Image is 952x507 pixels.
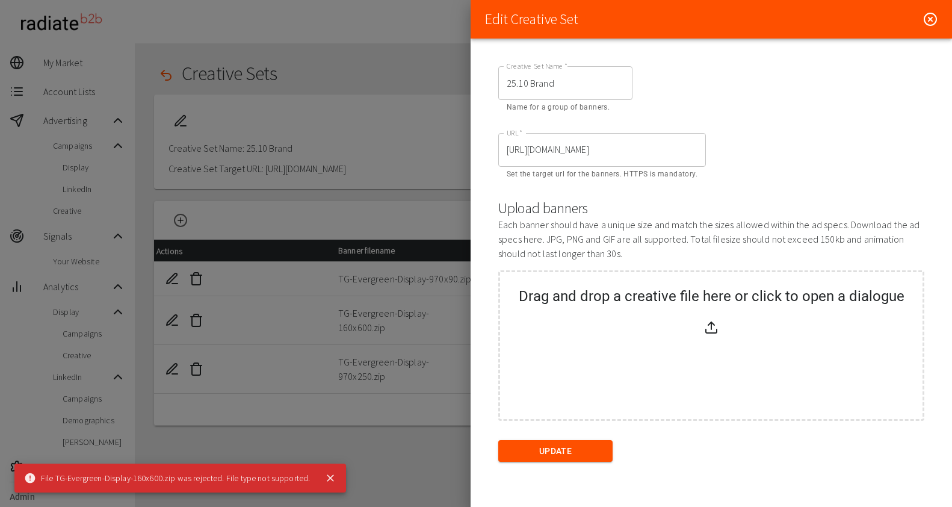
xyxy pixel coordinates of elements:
[485,11,578,28] h2: Edit Creative Set
[507,61,567,71] label: Creative Set Name
[498,219,920,260] span: Each banner should have a unique size and match the sizes allowed within the ad specs. Download t...
[500,287,923,306] p: Drag and drop a creative file here or click to open a dialogue
[498,200,924,217] h2: Upload banners
[24,472,310,484] span: File TG-Evergreen-Display-160x600.zip was rejected. File type not supported.
[507,102,624,114] p: Name for a group of banners.
[320,467,341,489] button: Close
[498,440,613,462] button: Update
[507,128,522,138] label: URL
[507,169,697,181] p: Set the target url for the banners. HTTPS is mandatory.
